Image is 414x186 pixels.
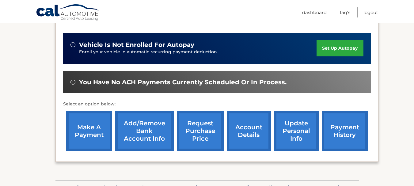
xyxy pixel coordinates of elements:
a: Cal Automotive [36,4,100,22]
img: alert-white.svg [70,80,75,85]
p: Enroll your vehicle in automatic recurring payment deduction. [79,49,317,55]
span: vehicle is not enrolled for autopay [79,41,194,49]
p: Select an option below: [63,101,371,108]
a: set up autopay [317,40,363,56]
a: request purchase price [177,111,224,151]
a: Logout [363,7,378,17]
a: FAQ's [340,7,350,17]
a: Add/Remove bank account info [115,111,174,151]
span: You have no ACH payments currently scheduled or in process. [79,78,287,86]
a: update personal info [274,111,319,151]
img: alert-white.svg [70,42,75,47]
a: make a payment [66,111,112,151]
a: Dashboard [302,7,327,17]
a: payment history [322,111,368,151]
a: account details [227,111,271,151]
